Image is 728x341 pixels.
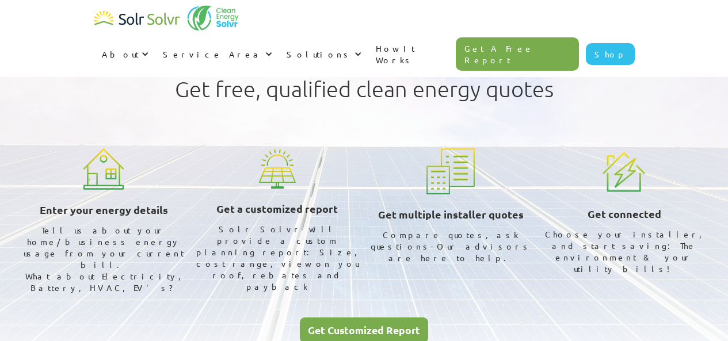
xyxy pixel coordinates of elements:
div: Service Area [163,48,262,60]
div: Compare quotes, ask questions-Our advisors are here to help. [369,229,533,263]
div: Solr Solvr will provide a custom planning report: Size, cost range, view on you roof, rebates and... [195,223,360,292]
div: About [94,37,155,71]
a: How It Works [368,31,456,77]
a: Shop [586,43,635,65]
h1: Get free, qualified clean energy quotes [175,76,554,102]
div: Get Customized Report [308,325,420,335]
div: Solutions [287,48,352,60]
div: Solutions [279,37,368,71]
h3: Enter your energy details [40,201,168,219]
a: Get A Free Report [456,37,579,71]
div: About [102,48,139,60]
h3: Get connected [588,205,661,223]
div: Tell us about your home/business energy usage from your current bill. What about Electricity, Bat... [22,224,186,293]
h3: Get a customized report [216,200,338,217]
div: Service Area [155,37,279,71]
div: Choose your installer, and start saving: The environment & your utility bills! [542,228,707,274]
h3: Get multiple installer quotes [378,206,524,223]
